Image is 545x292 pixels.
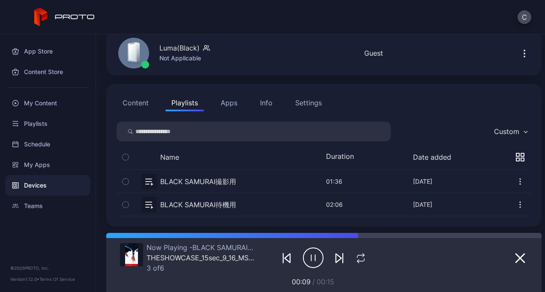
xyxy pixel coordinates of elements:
div: Info [260,98,272,108]
button: Date added [413,153,451,161]
div: 3 of 6 [147,264,256,272]
div: © 2025 PROTO, Inc. [10,265,85,271]
div: Settings [295,98,322,108]
button: Info [254,94,278,111]
span: 00:15 [317,277,334,286]
button: Playlists [165,94,204,111]
div: Duration [326,152,360,162]
a: Teams [5,196,90,216]
div: THESHOWCASE_15sec_9_16_MSTR.mp4 [147,253,256,262]
button: Content [117,94,155,111]
span: Version 1.12.0 • [10,277,39,282]
button: C [518,10,531,24]
a: App Store [5,41,90,62]
a: Terms Of Service [39,277,75,282]
span: / [312,277,315,286]
a: My Apps [5,155,90,175]
a: Devices [5,175,90,196]
div: Not Applicable [159,53,210,63]
div: Now Playing [147,243,256,252]
div: Custom [494,127,519,136]
button: Custom [490,122,531,141]
div: Guest [364,48,383,58]
button: Settings [289,94,328,111]
a: Schedule [5,134,90,155]
a: My Content [5,93,90,113]
button: Apps [215,94,243,111]
button: Name [160,153,179,161]
a: Content Store [5,62,90,82]
span: BLACK SAMURAI待機用 [189,243,268,252]
div: Luma(Black) [159,43,200,53]
a: Playlists [5,113,90,134]
span: 00:09 [292,277,311,286]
